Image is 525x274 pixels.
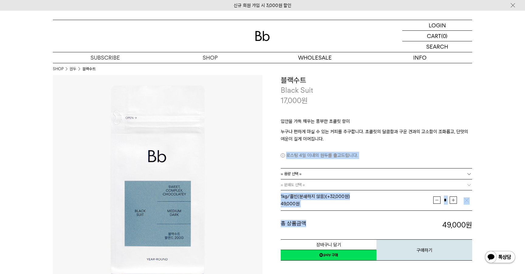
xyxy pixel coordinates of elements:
h3: 블랙수트 [281,75,472,85]
a: LOGIN [402,20,472,31]
a: 신규 회원 가입 시 3,000원 할인 [234,3,291,8]
p: INFO [367,52,472,63]
li: 블랙수트 [82,66,96,72]
a: 새창 [281,250,376,261]
strong: 49,000 [442,220,472,229]
dt: 총 상품금액 [281,220,376,230]
p: CART [427,31,441,41]
a: SUBSCRIBE [53,52,158,63]
div: 원 [281,200,433,207]
p: 누구나 편하게 마실 수 있는 커피를 추구합니다. 초콜릿의 달콤함과 구운 견과의 고소함이 조화롭고, 단맛의 여운이 길게 이어집니다. [281,128,472,143]
span: = 용량 선택 = [281,168,302,179]
p: Black Suit [281,85,472,95]
b: 원 [466,220,472,229]
button: 구매하기 [376,239,472,261]
p: 17,000 [281,95,308,106]
a: CART (0) [402,31,472,41]
button: 장바구니 담기 [281,239,376,250]
img: 삭제 [464,197,470,203]
img: 로고 [255,31,270,41]
span: = 분쇄도 선택 = [281,179,305,190]
a: SHOP [158,52,262,63]
p: 입안을 가득 채우는 풍부한 초콜릿 향미 [281,118,472,128]
button: 감소 [433,196,441,204]
a: SHOP [53,66,63,72]
p: 로스팅 4일 이내의 원두를 출고드립니다. [281,152,472,159]
p: WHOLESALE [262,52,367,63]
strong: 49,000 [281,201,296,206]
span: 원 [301,96,308,105]
img: 카카오톡 채널 1:1 채팅 버튼 [484,250,516,265]
span: 1kg/홀빈(분쇄하지 않음) (+32,000원) [281,194,350,199]
p: (0) [441,31,448,41]
button: 증가 [450,196,457,204]
p: LOGIN [429,20,446,30]
a: 원두 [70,66,76,72]
p: SEARCH [426,41,448,52]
